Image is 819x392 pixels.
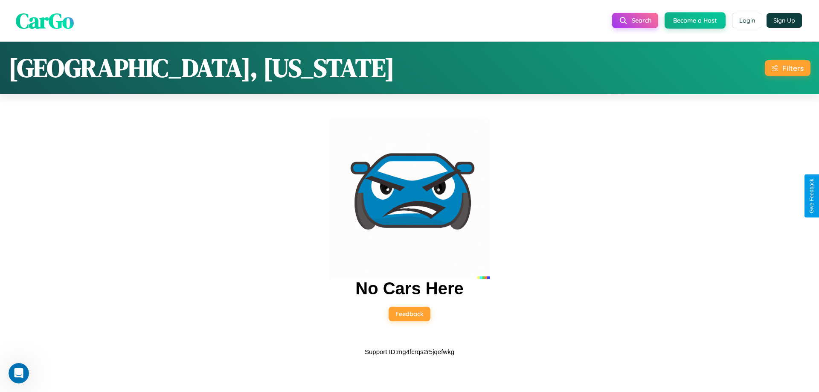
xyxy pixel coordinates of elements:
img: car [329,119,490,279]
button: Feedback [389,307,430,321]
div: Give Feedback [809,179,815,213]
h1: [GEOGRAPHIC_DATA], [US_STATE] [9,50,395,85]
p: Support ID: mg4fcrqs2r5jqefwkg [365,346,454,357]
button: Sign Up [767,13,802,28]
button: Login [732,13,762,28]
button: Search [612,13,658,28]
div: Filters [782,64,804,73]
button: Become a Host [665,12,726,29]
h2: No Cars Here [355,279,463,298]
span: Search [632,17,651,24]
button: Filters [765,60,810,76]
iframe: Intercom live chat [9,363,29,383]
span: CarGo [16,6,74,35]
